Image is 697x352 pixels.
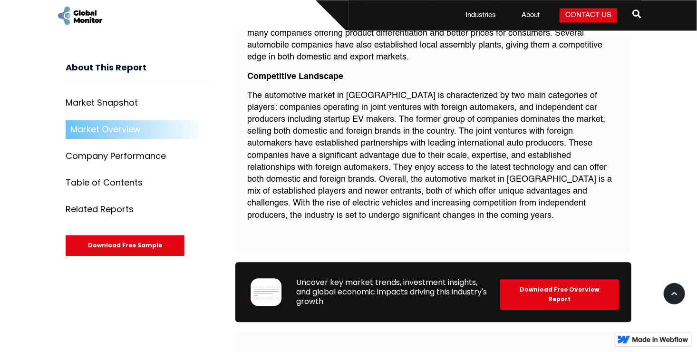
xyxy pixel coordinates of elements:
[247,90,620,222] p: The automotive market in [GEOGRAPHIC_DATA] is characterized by two main categories of players: co...
[560,8,617,22] a: Contact Us
[66,147,213,166] a: Company Performance
[66,178,143,188] div: Table of Contents
[66,205,134,215] div: Related Reports
[66,94,213,113] a: Market Snapshot
[247,72,343,81] strong: Competitive Landscape
[66,63,213,82] h3: About This Report
[632,6,641,25] a: 
[56,5,104,26] a: home
[500,279,619,310] div: Download Free Overview Report
[632,7,641,20] span: 
[66,174,213,193] a: Table of Contents
[66,120,213,139] a: Market Overview
[460,10,502,20] a: Industries
[66,235,184,256] div: Download Free Sample
[516,10,545,20] a: About
[66,98,138,108] div: Market Snapshot
[66,200,213,219] a: Related Reports
[632,337,688,342] img: Made in Webflow
[70,125,141,135] div: Market Overview
[66,152,166,161] div: Company Performance
[296,278,488,306] div: Uncover key market trends, investment insights, and global economic impacts driving this industry...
